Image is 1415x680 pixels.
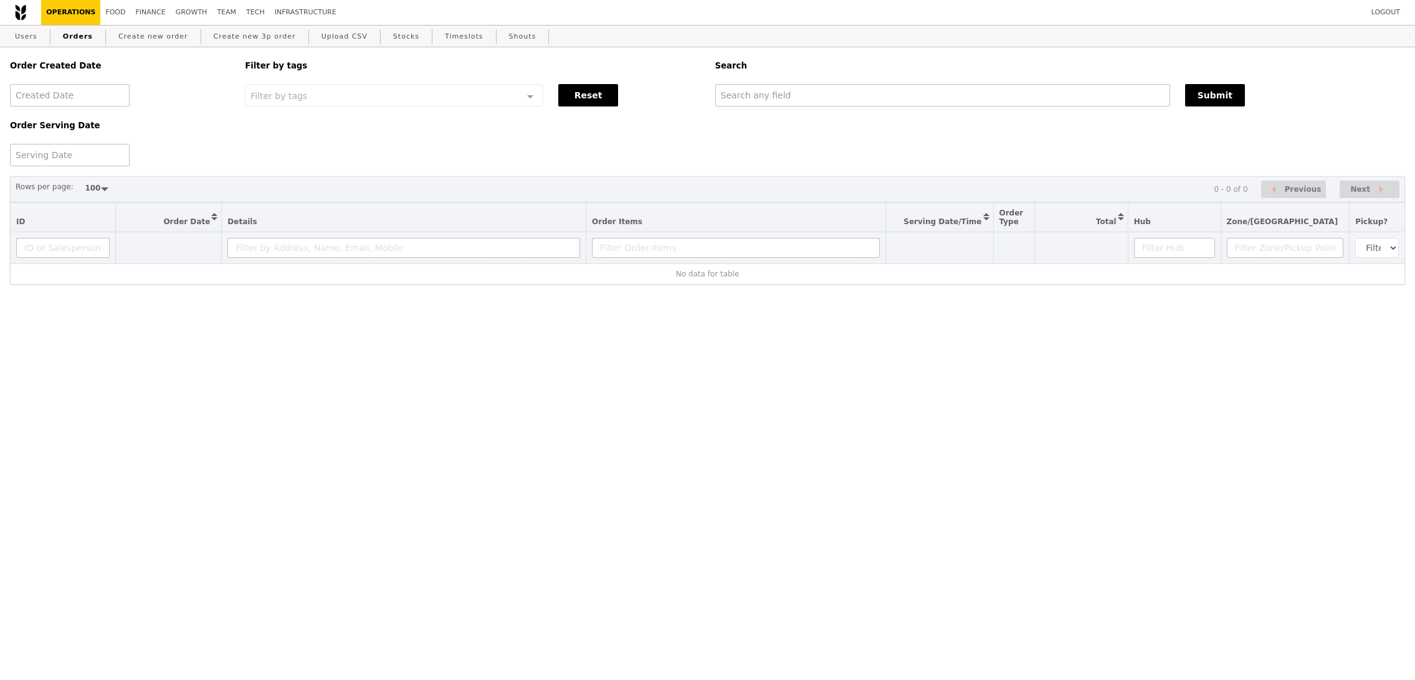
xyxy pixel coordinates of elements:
[1350,182,1370,197] span: Next
[440,26,488,48] a: Timeslots
[388,26,424,48] a: Stocks
[209,26,301,48] a: Create new 3p order
[1355,217,1388,226] span: Pickup?
[10,144,130,166] input: Serving Date
[999,209,1024,226] span: Order Type
[715,61,1406,70] h5: Search
[592,217,642,226] span: Order Items
[1340,181,1399,199] button: Next
[1185,84,1245,106] button: Submit
[250,90,307,101] span: Filter by tags
[245,61,700,70] h5: Filter by tags
[16,238,110,258] input: ID or Salesperson name
[1227,217,1338,226] span: Zone/[GEOGRAPHIC_DATA]
[715,84,1170,106] input: Search any field
[15,4,26,21] img: Grain logo
[10,84,130,106] input: Created Date
[1134,238,1215,258] input: Filter Hub
[1261,181,1326,199] button: Previous
[58,26,98,48] a: Orders
[113,26,193,48] a: Create new order
[10,26,42,48] a: Users
[16,217,25,226] span: ID
[558,84,618,106] button: Reset
[1285,182,1322,197] span: Previous
[317,26,373,48] a: Upload CSV
[10,61,230,70] h5: Order Created Date
[227,238,580,258] input: Filter by Address, Name, Email, Mobile
[16,270,1399,278] div: No data for table
[10,121,230,130] h5: Order Serving Date
[592,238,880,258] input: Filter Order Items
[1227,238,1344,258] input: Filter Zone/Pickup Point
[16,181,74,193] label: Rows per page:
[227,217,257,226] span: Details
[1134,217,1151,226] span: Hub
[504,26,541,48] a: Shouts
[1214,185,1247,194] div: 0 - 0 of 0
